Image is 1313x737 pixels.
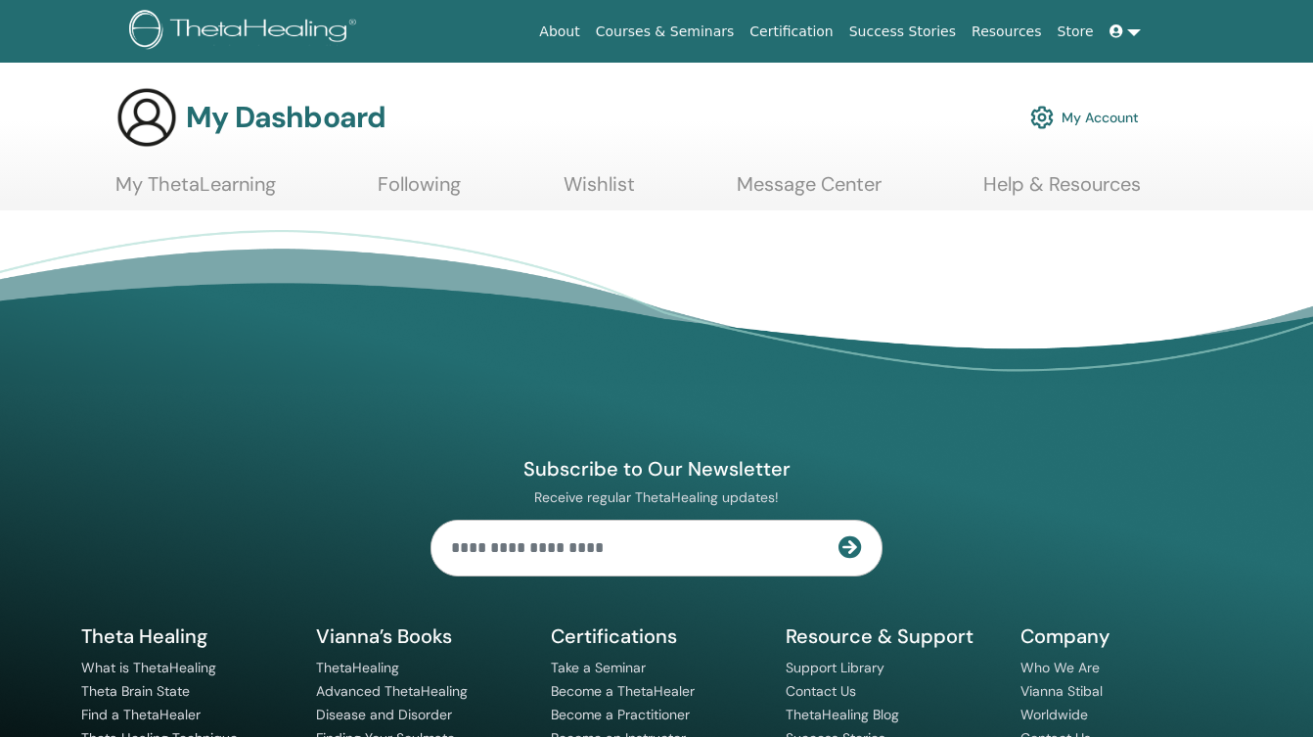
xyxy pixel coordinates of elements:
a: About [531,14,587,50]
a: Following [378,172,461,210]
a: What is ThetaHealing [81,659,216,676]
h5: Theta Healing [81,623,293,649]
a: Worldwide [1020,706,1088,723]
img: logo.png [129,10,363,54]
h5: Company [1020,623,1232,649]
a: ThetaHealing [316,659,399,676]
a: Message Center [737,172,882,210]
a: Contact Us [786,682,856,700]
a: Help & Resources [983,172,1141,210]
a: Success Stories [841,14,964,50]
a: Find a ThetaHealer [81,706,201,723]
a: Courses & Seminars [588,14,743,50]
a: My Account [1030,96,1139,139]
img: cog.svg [1030,101,1054,134]
a: Certification [742,14,840,50]
a: My ThetaLearning [115,172,276,210]
a: Vianna Stibal [1020,682,1103,700]
a: Support Library [786,659,884,676]
h5: Certifications [551,623,762,649]
a: Theta Brain State [81,682,190,700]
a: Disease and Disorder [316,706,452,723]
a: Advanced ThetaHealing [316,682,468,700]
a: ThetaHealing Blog [786,706,899,723]
a: Become a ThetaHealer [551,682,695,700]
a: Become a Practitioner [551,706,690,723]
a: Store [1050,14,1102,50]
img: generic-user-icon.jpg [115,86,178,149]
h3: My Dashboard [186,100,385,135]
p: Receive regular ThetaHealing updates! [430,488,883,506]
a: Take a Seminar [551,659,646,676]
h5: Vianna’s Books [316,623,527,649]
h5: Resource & Support [786,623,997,649]
h4: Subscribe to Our Newsletter [430,456,883,482]
a: Resources [964,14,1050,50]
a: Who We Are [1020,659,1100,676]
a: Wishlist [564,172,635,210]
